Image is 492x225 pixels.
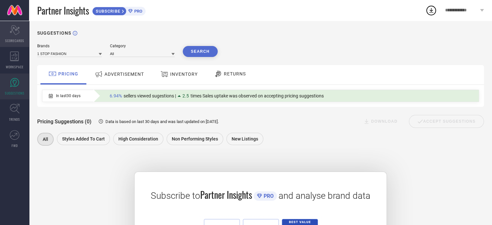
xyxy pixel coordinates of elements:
[279,190,370,201] span: and analyse brand data
[5,91,25,96] span: SUGGESTIONS
[409,115,484,128] div: Accept Suggestions
[170,72,198,77] span: INVENTORY
[425,5,437,16] div: Open download list
[62,136,105,141] span: Styles Added To Cart
[58,71,78,76] span: PRICING
[172,136,218,141] span: Non Performing Styles
[110,44,175,48] div: Category
[151,190,200,201] span: Subscribe to
[191,93,324,98] span: times Sales uptake was observed on accepting pricing suggestions
[37,4,89,17] span: Partner Insights
[232,136,258,141] span: New Listings
[262,193,274,199] span: PRO
[92,5,146,16] a: SUBSCRIBEPRO
[104,72,144,77] span: ADVERTISEMENT
[200,188,252,201] span: Partner Insights
[43,137,48,142] span: All
[124,93,176,98] span: sellers viewed sugestions |
[182,93,189,98] span: 2.5
[37,44,102,48] div: Brands
[93,9,122,14] span: SUBSCRIBE
[110,93,122,98] span: 6.94%
[56,94,81,98] span: In last 30 days
[37,118,92,125] span: Pricing Suggestions (0)
[106,92,327,100] div: Percentage of sellers who have viewed suggestions for the current Insight Type
[12,143,18,148] span: FWD
[9,117,20,122] span: TRENDS
[105,119,219,124] span: Data is based on last 30 days and was last updated on [DATE] .
[224,71,246,76] span: RETURNS
[37,30,71,36] h1: SUGGESTIONS
[133,9,142,14] span: PRO
[118,136,158,141] span: High Consideration
[183,46,218,57] button: Search
[6,64,24,69] span: WORKSPACE
[5,38,24,43] span: SCORECARDS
